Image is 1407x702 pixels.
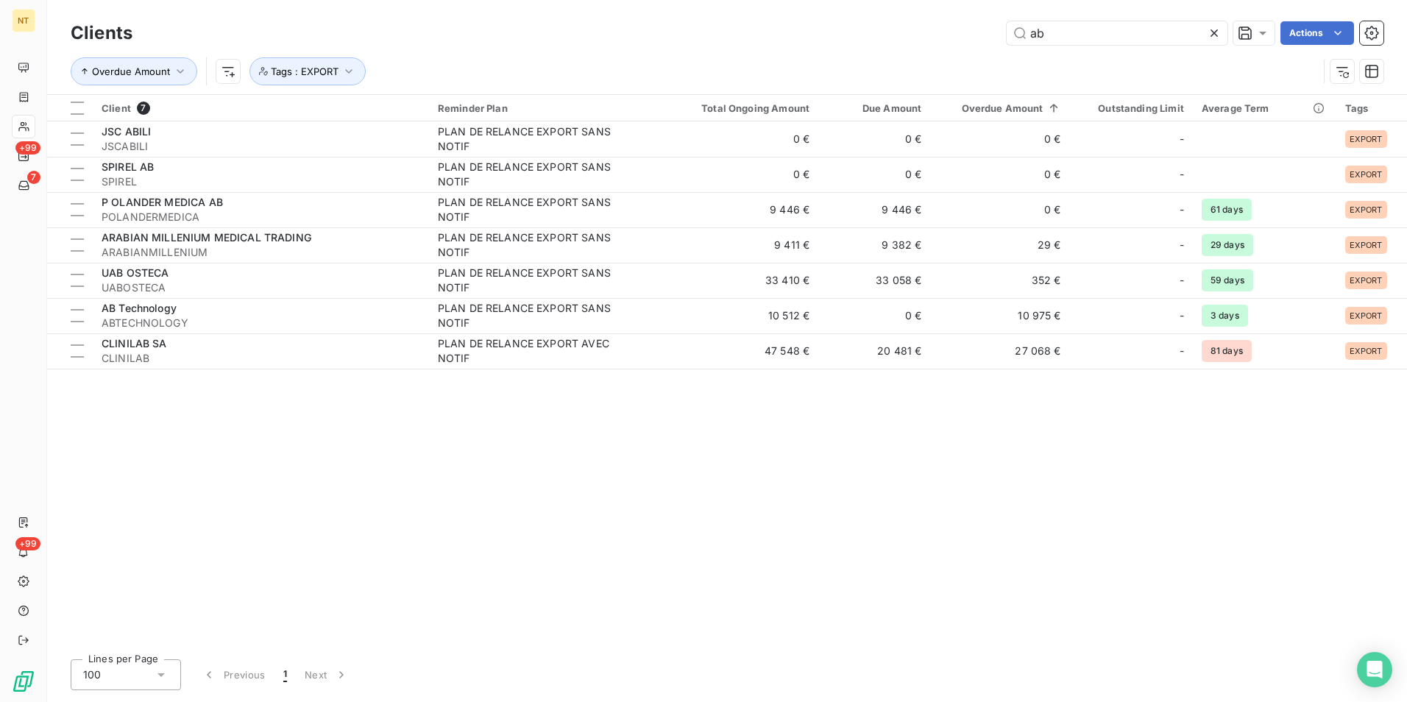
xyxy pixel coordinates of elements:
[930,192,1069,227] td: 0 €
[102,351,420,366] span: CLINILAB
[1357,652,1392,687] div: Open Intercom Messenger
[92,65,170,77] span: Overdue Amount
[818,263,930,298] td: 33 058 €
[102,102,131,114] span: Client
[1350,311,1383,320] span: EXPORT
[818,298,930,333] td: 0 €
[930,298,1069,333] td: 10 975 €
[930,333,1069,369] td: 27 068 €
[818,157,930,192] td: 0 €
[102,266,169,279] span: UAB OSTECA
[1007,21,1227,45] input: Search
[1350,241,1383,249] span: EXPORT
[1079,102,1184,114] div: Outstanding Limit
[137,102,150,115] span: 7
[930,263,1069,298] td: 352 €
[438,124,622,154] div: PLAN DE RELANCE EXPORT SANS NOTIF
[669,263,818,298] td: 33 410 €
[669,298,818,333] td: 10 512 €
[102,160,154,173] span: SPIREL AB
[102,337,167,350] span: CLINILAB SA
[71,57,197,85] button: Overdue Amount
[438,266,622,295] div: PLAN DE RELANCE EXPORT SANS NOTIF
[12,670,35,693] img: Logo LeanPay
[678,102,809,114] div: Total Ongoing Amount
[102,139,420,154] span: JSCABILI
[1180,344,1184,358] span: -
[27,171,40,184] span: 7
[274,659,296,690] button: 1
[1180,167,1184,182] span: -
[1202,269,1253,291] span: 59 days
[438,195,622,224] div: PLAN DE RELANCE EXPORT SANS NOTIF
[102,125,151,138] span: JSC ABILI
[818,192,930,227] td: 9 446 €
[669,121,818,157] td: 0 €
[193,659,274,690] button: Previous
[669,157,818,192] td: 0 €
[438,102,660,114] div: Reminder Plan
[438,160,622,189] div: PLAN DE RELANCE EXPORT SANS NOTIF
[930,121,1069,157] td: 0 €
[1350,135,1383,143] span: EXPORT
[1180,273,1184,288] span: -
[1202,199,1252,221] span: 61 days
[669,227,818,263] td: 9 411 €
[102,316,420,330] span: ABTECHNOLOGY
[1350,276,1383,285] span: EXPORT
[102,245,420,260] span: ARABIANMILLENIUM
[271,65,339,77] span: Tags : EXPORT
[102,302,177,314] span: AB Technology
[939,102,1060,114] div: Overdue Amount
[102,280,420,295] span: UABOSTECA
[818,227,930,263] td: 9 382 €
[1180,202,1184,217] span: -
[669,333,818,369] td: 47 548 €
[1345,102,1398,114] div: Tags
[249,57,366,85] button: Tags : EXPORT
[15,537,40,550] span: +99
[930,157,1069,192] td: 0 €
[1202,102,1328,114] div: Average Term
[1350,205,1383,214] span: EXPORT
[1202,305,1248,327] span: 3 days
[438,230,622,260] div: PLAN DE RELANCE EXPORT SANS NOTIF
[1350,347,1383,355] span: EXPORT
[102,210,420,224] span: POLANDERMEDICA
[930,227,1069,263] td: 29 €
[438,336,622,366] div: PLAN DE RELANCE EXPORT AVEC NOTIF
[15,141,40,155] span: +99
[102,231,311,244] span: ARABIAN MILLENIUM MEDICAL TRADING
[71,20,132,46] h3: Clients
[1350,170,1383,179] span: EXPORT
[818,121,930,157] td: 0 €
[83,667,101,682] span: 100
[1180,308,1184,323] span: -
[102,174,420,189] span: SPIREL
[438,301,622,330] div: PLAN DE RELANCE EXPORT SANS NOTIF
[669,192,818,227] td: 9 446 €
[1180,238,1184,252] span: -
[12,9,35,32] div: NT
[102,196,223,208] span: P OLANDER MEDICA AB
[1202,340,1252,362] span: 81 days
[296,659,358,690] button: Next
[827,102,921,114] div: Due Amount
[1280,21,1354,45] button: Actions
[818,333,930,369] td: 20 481 €
[283,667,287,682] span: 1
[1180,132,1184,146] span: -
[1202,234,1253,256] span: 29 days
